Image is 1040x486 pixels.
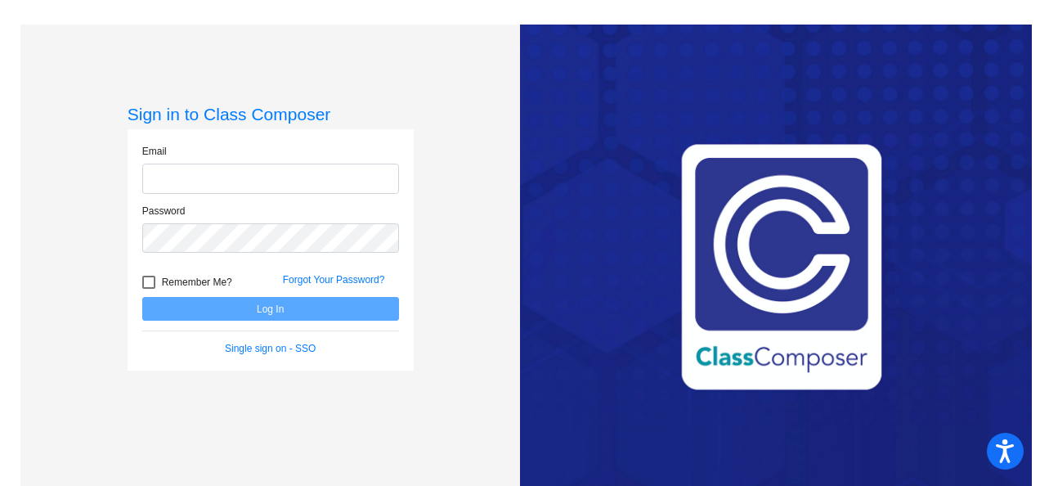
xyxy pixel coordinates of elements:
a: Single sign on - SSO [225,343,316,354]
label: Password [142,204,186,218]
h3: Sign in to Class Composer [128,104,414,124]
a: Forgot Your Password? [283,274,385,286]
label: Email [142,144,167,159]
span: Remember Me? [162,272,232,292]
button: Log In [142,297,399,321]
